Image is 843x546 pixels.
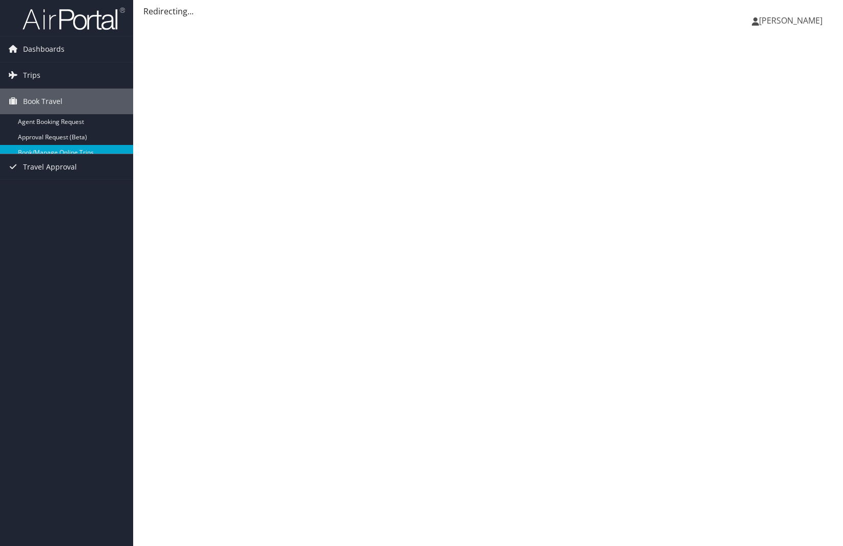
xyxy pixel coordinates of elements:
span: [PERSON_NAME] [759,15,823,26]
span: Trips [23,62,40,88]
a: [PERSON_NAME] [752,5,833,36]
div: Redirecting... [143,5,833,17]
img: airportal-logo.png [23,7,125,31]
span: Book Travel [23,89,62,114]
span: Dashboards [23,36,65,62]
span: Travel Approval [23,154,77,180]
